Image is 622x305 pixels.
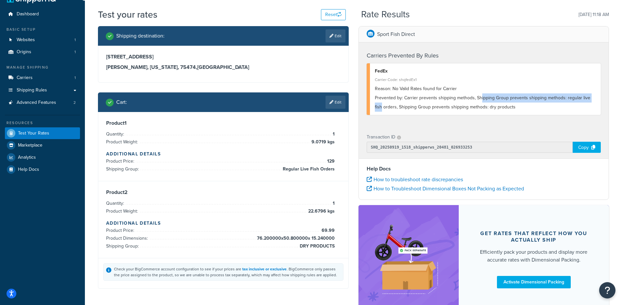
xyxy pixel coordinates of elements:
[74,49,76,55] span: 1
[5,164,80,175] a: Help Docs
[74,37,76,43] span: 1
[331,200,335,207] span: 1
[298,242,335,250] span: DRY PRODUCTS
[74,75,76,81] span: 1
[106,208,139,215] span: Product Weight:
[281,165,335,173] span: Regular Live Fish Orders
[106,138,139,145] span: Product Weight:
[5,8,80,20] a: Dashboard
[5,65,80,70] div: Manage Shipping
[106,120,341,126] h3: Product 1
[98,8,157,21] h1: Test your rates
[375,75,596,84] div: Carrier Code: shqfedEx1
[326,29,345,42] a: Edit
[5,27,80,32] div: Basic Setup
[106,243,140,249] span: Shipping Group:
[310,138,335,146] span: 9.0719 kgs
[106,54,341,60] h3: [STREET_ADDRESS]
[18,143,42,148] span: Marketplace
[573,142,601,153] div: Copy
[5,72,80,84] li: Carriers
[5,127,80,139] a: Test Your Rates
[375,67,596,76] div: FedEx
[18,131,49,136] span: Test Your Rates
[106,220,341,227] h4: Additional Details
[361,9,410,20] h2: Rate Results
[5,97,80,109] li: Advanced Features
[375,84,596,93] div: No Valid Rates found for Carrier
[106,131,126,137] span: Quantity:
[106,227,136,234] span: Product Price:
[367,185,524,192] a: How to Troubleshoot Dimensional Boxes Not Packing as Expected
[114,266,341,278] div: Check your BigCommerce account configuration to see if your prices are . BigCommerce only passes ...
[497,276,571,288] a: Activate Dimensional Packing
[367,176,463,183] a: How to troubleshoot rate discrepancies
[474,230,594,243] div: Get rates that reflect how you actually ship
[106,158,136,165] span: Product Price:
[17,37,35,43] span: Websites
[5,34,80,46] a: Websites1
[5,139,80,151] a: Marketplace
[326,96,345,109] a: Edit
[106,166,140,172] span: Shipping Group:
[375,93,596,112] div: Carrier prevents shipping methods, Shipping Group prevents shipping methods: regular live fish or...
[375,85,391,92] span: Reason:
[5,46,80,58] a: Origins1
[5,34,80,46] li: Websites
[116,33,165,39] h2: Shipping destination :
[17,11,39,17] span: Dashboard
[368,215,449,303] img: feature-image-dim-d40ad3071a2b3c8e08177464837368e35600d3c5e73b18a22c1e4bb210dc32ac.png
[106,64,341,71] h3: [PERSON_NAME], [US_STATE], 75474 , [GEOGRAPHIC_DATA]
[331,130,335,138] span: 1
[106,235,150,242] span: Product Dimensions:
[599,282,615,298] button: Open Resource Center
[5,84,80,96] a: Shipping Rules
[17,49,31,55] span: Origins
[321,9,346,20] button: Reset
[5,120,80,126] div: Resources
[377,30,415,39] p: Sport Fish Direct
[367,165,601,173] h4: Help Docs
[5,72,80,84] a: Carriers1
[320,227,335,234] span: 69.99
[579,10,609,19] p: [DATE] 11:18 AM
[255,234,335,242] span: 76.200000 x 50.800000 x 15.240000
[17,100,56,105] span: Advanced Features
[116,99,127,105] h2: Cart :
[367,133,395,142] p: Transaction ID
[307,207,335,215] span: 22.6796 kgs
[375,94,403,101] span: Prevented by:
[18,155,36,160] span: Analytics
[18,167,39,172] span: Help Docs
[367,51,601,60] h4: Carriers Prevented By Rules
[17,88,47,93] span: Shipping Rules
[5,152,80,163] a: Analytics
[474,248,594,264] div: Efficiently pack your products and display more accurate rates with Dimensional Packing.
[242,266,287,272] a: tax inclusive or exclusive
[5,97,80,109] a: Advanced Features2
[326,157,335,165] span: 129
[106,200,126,207] span: Quantity:
[106,151,341,157] h4: Additional Details
[5,46,80,58] li: Origins
[17,75,33,81] span: Carriers
[73,100,76,105] span: 2
[106,189,341,196] h3: Product 2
